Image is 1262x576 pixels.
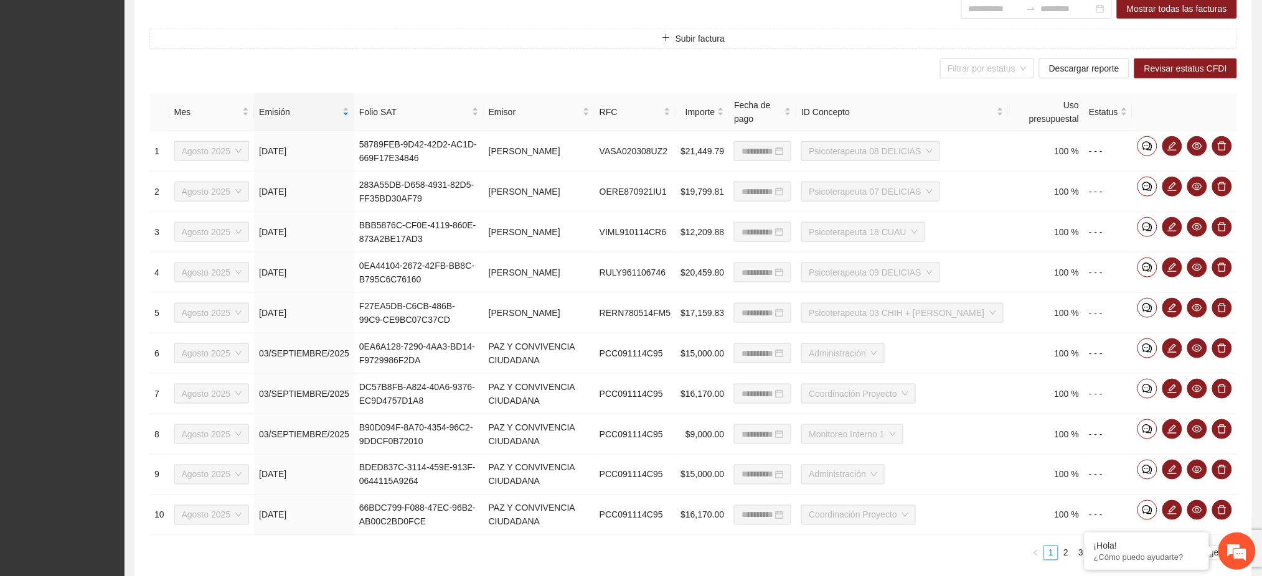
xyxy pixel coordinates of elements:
[1073,546,1088,560] li: 3
[354,253,484,293] td: 0EA44104-2672-42FB-BB8C-B795C6C76160
[1044,546,1058,560] a: 1
[359,105,469,119] span: Folio SAT
[1029,546,1043,560] button: left
[809,142,933,160] span: Psicoterapeuta 08 DELICIAS
[254,293,354,333] td: [DATE]
[1144,62,1227,75] span: Revisar estatus CFDI
[809,304,996,322] span: Psicoterapeuta 03 CHIH + AQUILES
[1032,549,1040,557] span: left
[595,414,676,455] td: PCC091114C95
[1188,424,1207,434] span: eye
[182,263,242,282] span: Agosto 2025
[1162,460,1182,480] button: edit
[676,293,729,333] td: $17,159.83
[149,212,169,253] td: 3
[1188,343,1207,353] span: eye
[149,29,1237,49] button: plusSubir factura
[595,93,676,131] th: RFC
[1138,222,1157,232] span: comment
[254,495,354,536] td: [DATE]
[484,293,595,333] td: [PERSON_NAME]
[149,333,169,374] td: 6
[489,105,580,119] span: Emisor
[1213,505,1231,515] span: delete
[1188,505,1207,515] span: eye
[254,172,354,212] td: [DATE]
[1138,424,1157,434] span: comment
[1009,131,1085,172] td: 100 %
[595,131,676,172] td: VASA020308UZ2
[1043,546,1058,560] li: 1
[484,414,595,455] td: PAZ Y CONVIVENCIA CIUDADANA
[174,105,240,119] span: Mes
[1084,293,1133,333] td: - - -
[149,131,169,172] td: 1
[254,333,354,374] td: 03/SEPTIEMBRE/2025
[1188,384,1207,394] span: eye
[676,333,729,374] td: $15,000.00
[1137,258,1157,277] button: comment
[1162,298,1182,318] button: edit
[484,93,595,131] th: Emisor
[1187,379,1207,399] button: eye
[680,105,715,119] span: Importe
[1213,465,1231,475] span: delete
[1137,460,1157,480] button: comment
[149,293,169,333] td: 5
[1212,136,1232,156] button: delete
[801,105,994,119] span: ID Concepto
[182,506,242,524] span: Agosto 2025
[1137,177,1157,197] button: comment
[1212,298,1232,318] button: delete
[1009,374,1085,414] td: 100 %
[1163,343,1182,353] span: edit
[595,374,676,414] td: PCC091114C95
[662,34,671,44] span: plus
[1134,58,1237,78] button: Revisar estatus CFDI
[1213,141,1231,151] span: delete
[1089,105,1118,119] span: Estatus
[1026,4,1036,14] span: to
[1009,414,1085,455] td: 100 %
[1213,182,1231,192] span: delete
[1162,338,1182,358] button: edit
[1009,212,1085,253] td: 100 %
[676,172,729,212] td: $19,799.81
[595,253,676,293] td: RULY961106746
[354,212,484,253] td: BBB5876C-CF0E-4119-860E-873A2BE17AD3
[484,333,595,374] td: PAZ Y CONVIVENCIA CIUDADANA
[1212,379,1232,399] button: delete
[1187,419,1207,439] button: eye
[1187,298,1207,318] button: eye
[1213,343,1231,353] span: delete
[254,455,354,495] td: [DATE]
[354,414,484,455] td: B90D094F-8A70-4354-96C2-9DDCF0B72010
[676,495,729,536] td: $16,170.00
[676,374,729,414] td: $16,170.00
[809,223,917,241] span: Psicoterapeuta 18 CUAU
[1009,455,1085,495] td: 100 %
[354,172,484,212] td: 283A55DB-D658-4931-82D5-FF35BD30AF79
[1163,222,1182,232] span: edit
[595,455,676,495] td: PCC091114C95
[1162,258,1182,277] button: edit
[1084,333,1133,374] td: - - -
[1188,262,1207,272] span: eye
[1187,217,1207,237] button: eye
[169,93,255,131] th: Mes
[595,293,676,333] td: RERN780514FM5
[1058,546,1073,560] li: 2
[1163,262,1182,272] span: edit
[1137,217,1157,237] button: comment
[182,384,242,403] span: Agosto 2025
[72,166,172,292] span: Estamos en línea.
[1212,338,1232,358] button: delete
[1188,222,1207,232] span: eye
[484,253,595,293] td: [PERSON_NAME]
[1163,303,1182,313] span: edit
[254,131,354,172] td: [DATE]
[809,384,908,403] span: Coordinación Proyecto
[1187,500,1207,520] button: eye
[1137,419,1157,439] button: comment
[595,212,676,253] td: VIML910114CR6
